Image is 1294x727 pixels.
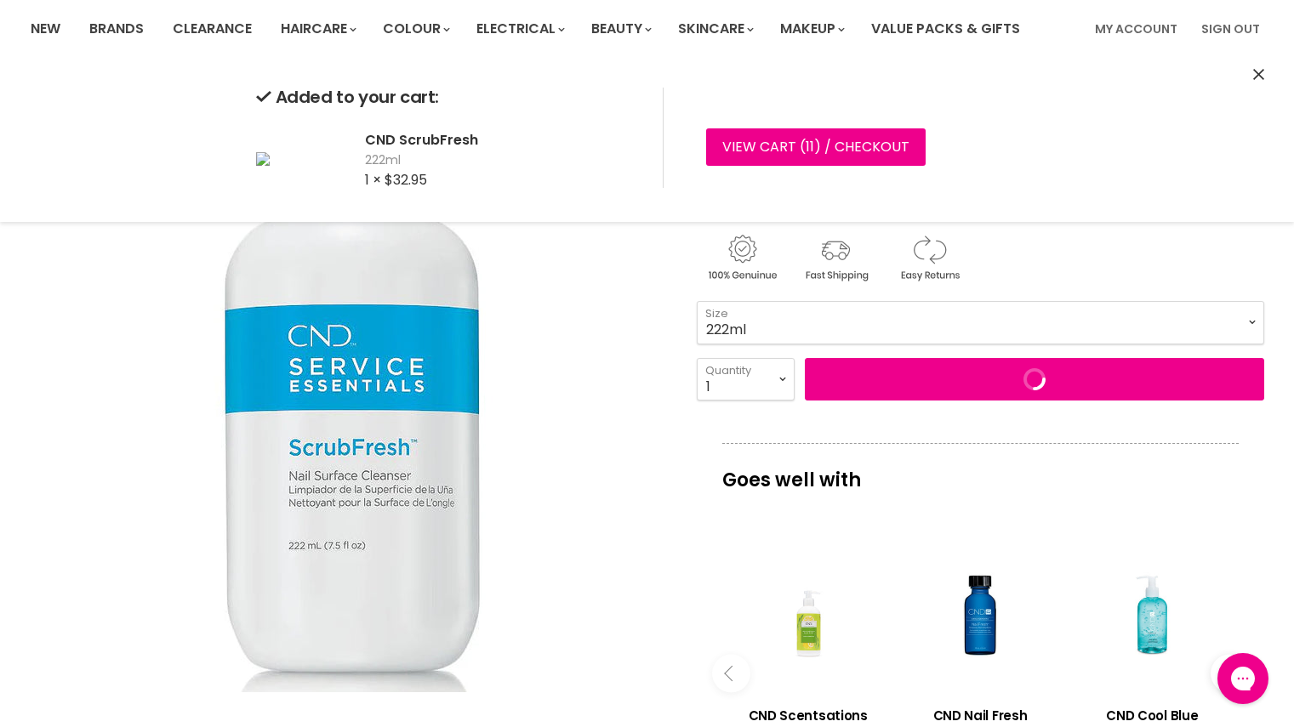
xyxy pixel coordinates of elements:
[256,88,636,107] h2: Added to your cart:
[903,706,1057,725] h3: CND Nail Fresh
[256,152,270,166] img: CND ScrubFresh
[706,128,926,166] a: View cart (11) / Checkout
[160,11,265,47] a: Clearance
[806,137,814,156] span: 11
[1191,11,1270,47] a: Sign Out
[18,4,1059,54] ul: Main menu
[665,11,764,47] a: Skincare
[1253,66,1264,84] button: Close
[697,232,787,284] img: genuine.gif
[579,11,662,47] a: Beauty
[464,11,575,47] a: Electrical
[268,11,367,47] a: Haircare
[370,11,460,47] a: Colour
[1085,11,1188,47] a: My Account
[884,232,974,284] img: returns.gif
[9,4,1285,54] nav: Main
[858,11,1033,47] a: Value Packs & Gifts
[1075,706,1229,725] h3: CND Cool Blue
[365,170,381,190] span: 1 ×
[697,358,795,400] select: Quantity
[385,170,427,190] span: $32.95
[31,77,666,713] div: CND ScrubFresh image. Click or Scroll to Zoom.
[18,11,73,47] a: New
[767,11,855,47] a: Makeup
[365,131,636,149] h2: CND ScrubFresh
[790,232,881,284] img: shipping.gif
[1209,647,1277,710] iframe: Gorgias live chat messenger
[77,11,157,47] a: Brands
[722,443,1239,499] p: Goes well with
[365,152,636,169] span: 222ml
